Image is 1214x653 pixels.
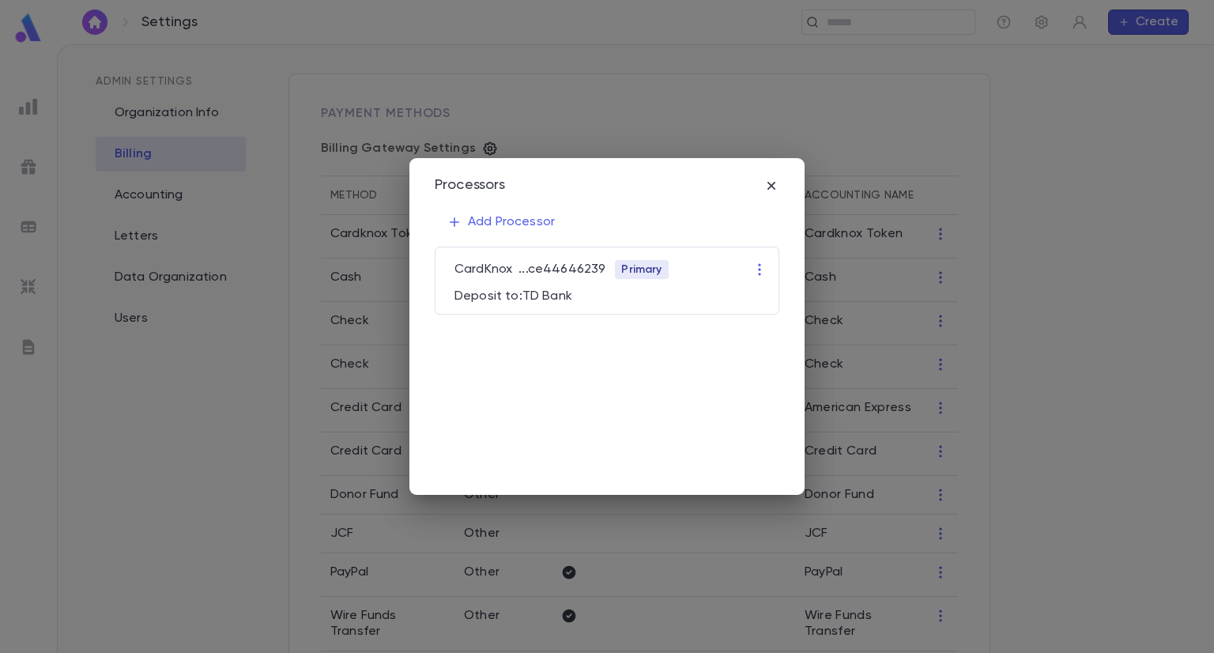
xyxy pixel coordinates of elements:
button: Add Processor [435,207,567,237]
p: CardKnox [454,262,512,277]
div: Processors [435,177,506,194]
span: Primary [615,263,668,276]
p: Add Processor [447,214,555,230]
div: Deposit to: TD Bank [448,282,772,304]
p: ... ce44646239 [518,262,605,277]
